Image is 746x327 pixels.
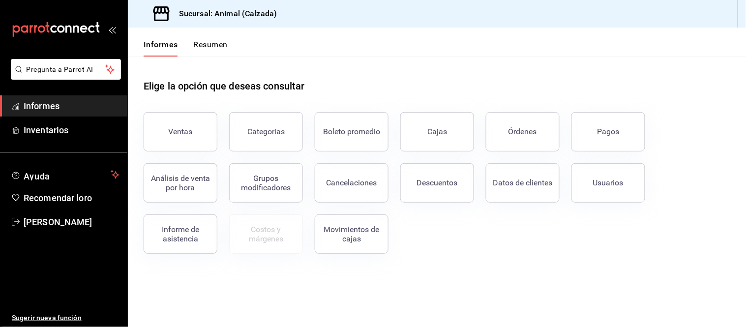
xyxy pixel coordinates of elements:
[179,9,277,18] font: Sucursal: Animal (Calzada)
[315,163,388,203] button: Cancelaciones
[229,163,303,203] button: Grupos modificadores
[11,59,121,80] button: Pregunta a Parrot AI
[151,174,210,192] font: Análisis de venta por hora
[571,112,645,151] button: Pagos
[144,39,228,57] div: pestañas de navegación
[508,127,537,136] font: Órdenes
[162,225,199,243] font: Informe de asistencia
[229,214,303,254] button: Contrata inventarios para ver este informe
[323,127,380,136] font: Boleto promedio
[247,127,285,136] font: Categorías
[144,214,217,254] button: Informe de asistencia
[249,225,283,243] font: Costos y márgenes
[144,163,217,203] button: Análisis de venta por hora
[327,178,377,187] font: Cancelaciones
[27,65,93,73] font: Pregunta a Parrot AI
[493,178,553,187] font: Datos de clientes
[597,127,620,136] font: Pagos
[24,217,92,227] font: [PERSON_NAME]
[400,163,474,203] button: Descuentos
[427,127,447,136] font: Cajas
[229,112,303,151] button: Categorías
[315,214,388,254] button: Movimientos de cajas
[7,71,121,82] a: Pregunta a Parrot AI
[400,112,474,151] button: Cajas
[194,40,228,49] font: Resumen
[169,127,193,136] font: Ventas
[24,171,50,181] font: Ayuda
[593,178,624,187] font: Usuarios
[571,163,645,203] button: Usuarios
[24,193,92,203] font: Recomendar loro
[108,26,116,33] button: abrir_cajón_menú
[144,40,178,49] font: Informes
[144,80,305,92] font: Elige la opción que deseas consultar
[24,125,68,135] font: Inventarios
[417,178,458,187] font: Descuentos
[324,225,380,243] font: Movimientos de cajas
[486,163,560,203] button: Datos de clientes
[486,112,560,151] button: Órdenes
[241,174,291,192] font: Grupos modificadores
[315,112,388,151] button: Boleto promedio
[12,314,82,322] font: Sugerir nueva función
[144,112,217,151] button: Ventas
[24,101,60,111] font: Informes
